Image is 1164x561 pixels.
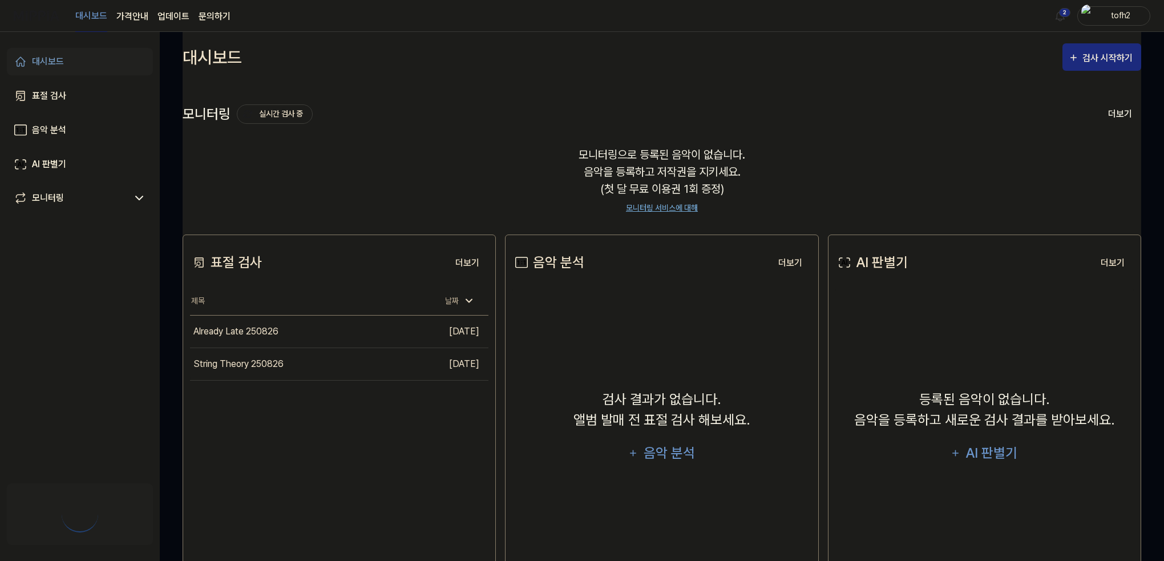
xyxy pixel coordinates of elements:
[32,158,66,171] div: AI 판별기
[1062,43,1141,71] button: 검사 시작하기
[32,55,64,68] div: 대시보드
[1092,252,1134,275] button: 더보기
[237,104,313,124] button: 실시간 검사 중
[446,251,488,275] a: 더보기
[183,43,242,71] div: 대시보드
[835,252,908,273] div: AI 판별기
[75,1,107,32] a: 대시보드
[626,202,698,214] a: 모니터링 서비스에 대해
[193,325,278,338] div: Already Late 250826
[1053,9,1067,23] img: 알림
[512,252,584,273] div: 음악 분석
[440,292,479,310] div: 날짜
[193,357,284,371] div: String Theory 250826
[199,10,231,23] a: 문의하기
[116,10,148,23] a: 가격안내
[32,191,64,205] div: 모니터링
[7,151,153,178] a: AI 판별기
[1098,9,1143,22] div: tofh2
[1077,6,1150,26] button: profiletofh2
[943,439,1026,467] button: AI 판별기
[414,348,488,380] td: [DATE]
[642,442,696,464] div: 음악 분석
[190,252,262,273] div: 표절 검사
[183,104,313,124] div: 모니터링
[769,252,811,275] button: 더보기
[32,123,66,137] div: 음악 분석
[14,191,128,205] a: 모니터링
[183,132,1141,228] div: 모니터링으로 등록된 음악이 없습니다. 음악을 등록하고 저작권을 지키세요. (첫 달 무료 이용권 1회 증정)
[7,82,153,110] a: 표절 검사
[7,116,153,144] a: 음악 분석
[621,439,703,467] button: 음악 분석
[1092,251,1134,275] a: 더보기
[190,288,414,315] th: 제목
[7,48,153,75] a: 대시보드
[1059,8,1070,17] div: 2
[1082,51,1135,66] div: 검사 시작하기
[243,110,252,119] img: monitoring Icon
[1099,102,1141,126] button: 더보기
[769,251,811,275] a: 더보기
[854,389,1115,430] div: 등록된 음악이 없습니다. 음악을 등록하고 새로운 검사 결과를 받아보세요.
[32,89,66,103] div: 표절 검사
[157,10,189,23] a: 업데이트
[1051,7,1069,25] button: 알림2
[964,442,1019,464] div: AI 판별기
[446,252,488,275] button: 더보기
[1081,5,1095,27] img: profile
[414,315,488,348] td: [DATE]
[573,389,750,430] div: 검사 결과가 없습니다. 앨범 발매 전 표절 검사 해보세요.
